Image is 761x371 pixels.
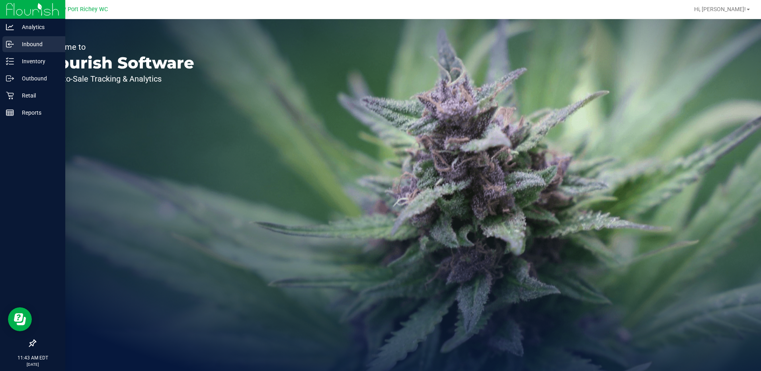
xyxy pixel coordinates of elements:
[8,307,32,331] iframe: Resource center
[6,74,14,82] inline-svg: Outbound
[6,92,14,100] inline-svg: Retail
[6,23,14,31] inline-svg: Analytics
[4,354,62,361] p: 11:43 AM EDT
[43,75,194,83] p: Seed-to-Sale Tracking & Analytics
[14,22,62,32] p: Analytics
[43,55,194,71] p: Flourish Software
[14,74,62,83] p: Outbound
[14,39,62,49] p: Inbound
[14,57,62,66] p: Inventory
[6,57,14,65] inline-svg: Inventory
[14,108,62,117] p: Reports
[4,361,62,367] p: [DATE]
[6,109,14,117] inline-svg: Reports
[43,43,194,51] p: Welcome to
[6,40,14,48] inline-svg: Inbound
[14,91,62,100] p: Retail
[694,6,746,12] span: Hi, [PERSON_NAME]!
[55,6,108,13] span: New Port Richey WC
